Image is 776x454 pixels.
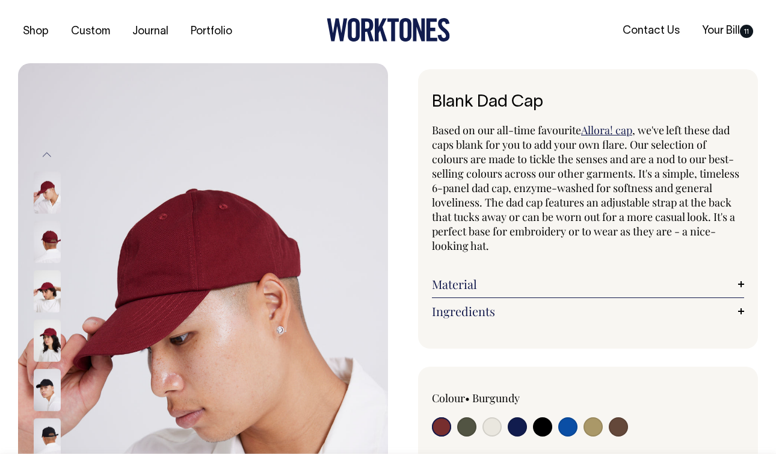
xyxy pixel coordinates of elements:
span: 11 [740,25,753,38]
a: Ingredients [432,304,744,319]
span: , we've left these dad caps blank for you to add your own flare. Our selection of colours are mad... [432,123,739,253]
label: Burgundy [472,391,520,405]
a: Journal [128,22,173,42]
img: burgundy [34,221,61,263]
img: burgundy [34,320,61,362]
img: burgundy [34,270,61,313]
span: Based on our all-time favourite [432,123,581,137]
a: Custom [66,22,115,42]
div: Colour [432,391,557,405]
a: Shop [18,22,54,42]
a: Allora! cap [581,123,632,137]
a: Portfolio [186,22,237,42]
a: Contact Us [618,21,685,41]
img: black [34,369,61,411]
img: burgundy [34,172,61,214]
a: Material [432,277,744,291]
h1: Blank Dad Cap [432,93,744,112]
span: • [465,391,470,405]
button: Previous [38,141,56,168]
a: Your Bill11 [697,21,758,41]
